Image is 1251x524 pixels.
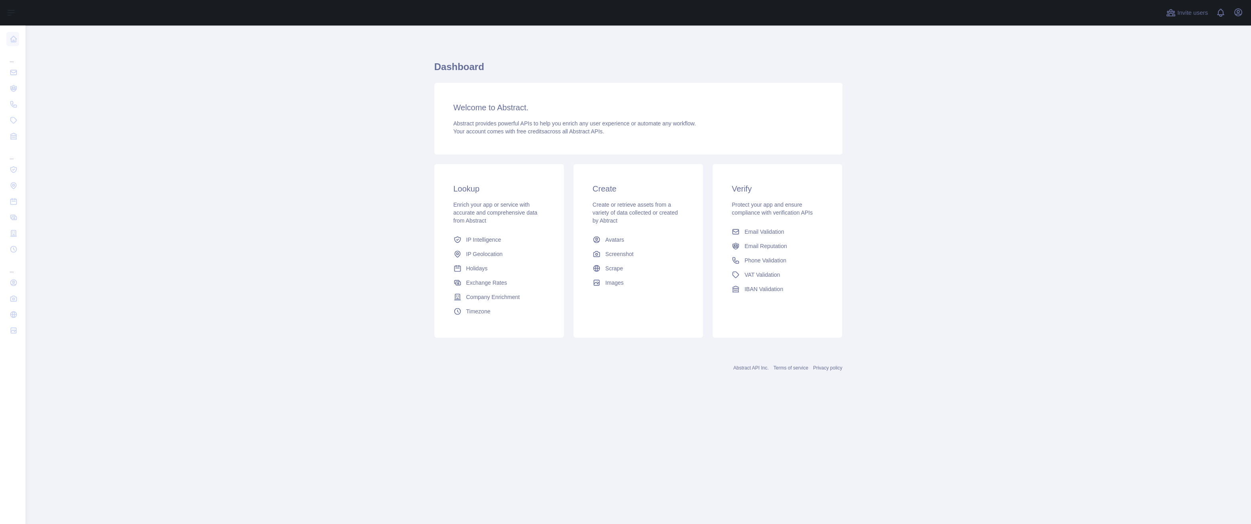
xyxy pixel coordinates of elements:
a: Company Enrichment [450,290,548,304]
span: Scrape [605,264,623,272]
h3: Create [593,183,684,194]
a: VAT Validation [729,268,826,282]
a: Terms of service [774,365,808,371]
span: Enrich your app or service with accurate and comprehensive data from Abstract [454,201,538,224]
a: Holidays [450,261,548,276]
span: Exchange Rates [466,279,507,287]
span: free credits [517,128,544,135]
div: ... [6,48,19,64]
a: Email Validation [729,225,826,239]
span: Company Enrichment [466,293,520,301]
span: Invite users [1177,8,1208,18]
h3: Verify [732,183,823,194]
span: IP Geolocation [466,250,503,258]
span: VAT Validation [744,271,780,279]
span: Timezone [466,307,491,315]
a: Exchange Rates [450,276,548,290]
span: Phone Validation [744,256,786,264]
a: Images [589,276,687,290]
span: Screenshot [605,250,634,258]
span: Images [605,279,624,287]
a: Phone Validation [729,253,826,268]
span: IP Intelligence [466,236,501,244]
h3: Lookup [454,183,545,194]
button: Invite users [1165,6,1210,19]
span: Your account comes with across all Abstract APIs. [454,128,604,135]
a: IP Intelligence [450,233,548,247]
h1: Dashboard [434,61,843,80]
a: IP Geolocation [450,247,548,261]
a: Avatars [589,233,687,247]
h3: Welcome to Abstract. [454,102,823,113]
a: Privacy policy [813,365,842,371]
span: Avatars [605,236,624,244]
span: Abstract provides powerful APIs to help you enrich any user experience or automate any workflow. [454,120,696,127]
a: Email Reputation [729,239,826,253]
a: Timezone [450,304,548,319]
span: Email Validation [744,228,784,236]
span: Holidays [466,264,488,272]
span: Create or retrieve assets from a variety of data collected or created by Abtract [593,201,678,224]
div: ... [6,145,19,161]
a: Scrape [589,261,687,276]
span: Protect your app and ensure compliance with verification APIs [732,201,813,216]
a: Abstract API Inc. [733,365,769,371]
span: Email Reputation [744,242,787,250]
a: Screenshot [589,247,687,261]
span: IBAN Validation [744,285,783,293]
div: ... [6,258,19,274]
a: IBAN Validation [729,282,826,296]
